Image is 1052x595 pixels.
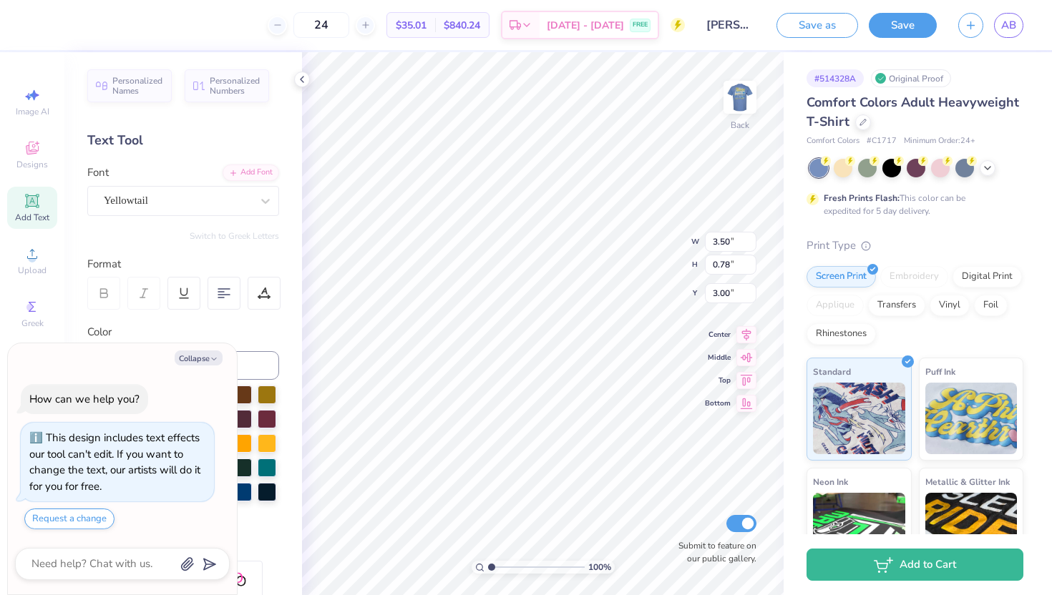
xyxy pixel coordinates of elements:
span: Bottom [705,398,731,408]
div: How can we help you? [29,392,140,406]
div: Transfers [868,295,925,316]
div: Add Font [223,164,279,181]
span: Puff Ink [925,364,955,379]
span: Upload [18,265,47,276]
span: Standard [813,364,851,379]
button: Request a change [24,508,115,529]
span: Middle [705,353,731,363]
span: Image AI [16,106,49,117]
img: Standard [813,383,905,454]
div: # 514328A [807,69,864,87]
span: Metallic & Glitter Ink [925,474,1010,489]
span: # C1717 [867,135,897,147]
div: Embroidery [880,266,948,287]
div: Digital Print [953,266,1022,287]
span: $35.01 [396,18,427,33]
a: AB [994,13,1023,38]
div: This color can be expedited for 5 day delivery. [824,192,1000,217]
span: [DATE] - [DATE] [547,18,624,33]
span: Top [705,375,731,385]
span: Designs [16,159,48,170]
span: 100 % [588,561,611,574]
div: Original Proof [871,69,951,87]
div: Back [731,119,749,132]
input: – – [293,12,349,38]
img: Metallic & Glitter Ink [925,493,1018,564]
div: Screen Print [807,266,876,287]
div: Color [87,324,279,340]
img: Neon Ink [813,493,905,564]
span: Greek [21,318,44,329]
span: Personalized Names [112,76,163,96]
img: Back [726,83,754,112]
span: FREE [633,20,648,30]
button: Collapse [175,350,223,365]
span: $840.24 [444,18,480,33]
span: Comfort Colors [807,135,859,147]
button: Save as [776,13,858,38]
span: Personalized Numbers [210,76,260,96]
label: Font [87,164,109,181]
div: Foil [974,295,1008,316]
span: Comfort Colors Adult Heavyweight T-Shirt [807,94,1019,130]
div: Text Tool [87,131,279,150]
span: Center [705,330,731,340]
input: Untitled Design [696,11,766,39]
div: Applique [807,295,864,316]
button: Add to Cart [807,549,1023,581]
div: Rhinestones [807,323,876,345]
img: Puff Ink [925,383,1018,454]
div: Format [87,256,281,272]
span: Minimum Order: 24 + [904,135,975,147]
div: Vinyl [930,295,970,316]
span: AB [1001,17,1016,34]
div: This design includes text effects our tool can't edit. If you want to change the text, our artist... [29,431,200,493]
button: Save [869,13,937,38]
button: Switch to Greek Letters [190,230,279,242]
strong: Fresh Prints Flash: [824,192,900,204]
span: Neon Ink [813,474,848,489]
label: Submit to feature on our public gallery. [671,539,756,565]
span: Add Text [15,212,49,223]
div: Print Type [807,237,1023,254]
